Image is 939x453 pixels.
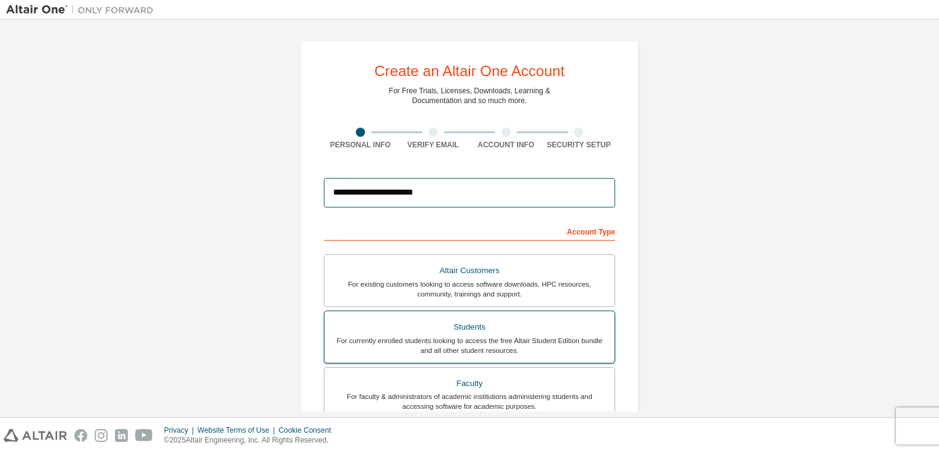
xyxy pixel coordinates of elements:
div: Account Type [324,221,615,241]
div: Personal Info [324,140,397,150]
img: linkedin.svg [115,429,128,442]
div: Website Terms of Use [197,425,278,435]
img: instagram.svg [95,429,108,442]
div: Students [332,319,607,336]
div: Privacy [164,425,197,435]
div: Faculty [332,375,607,392]
div: For currently enrolled students looking to access the free Altair Student Edition bundle and all ... [332,336,607,355]
div: Account Info [469,140,543,150]
img: facebook.svg [74,429,87,442]
div: Security Setup [543,140,616,150]
p: © 2025 Altair Engineering, Inc. All Rights Reserved. [164,435,339,446]
div: Cookie Consent [278,425,338,435]
img: Altair One [6,4,160,16]
img: altair_logo.svg [4,429,67,442]
div: For existing customers looking to access software downloads, HPC resources, community, trainings ... [332,279,607,299]
div: Create an Altair One Account [374,64,565,79]
img: youtube.svg [135,429,153,442]
div: Verify Email [397,140,470,150]
div: For Free Trials, Licenses, Downloads, Learning & Documentation and so much more. [389,86,551,106]
div: For faculty & administrators of academic institutions administering students and accessing softwa... [332,392,607,411]
div: Altair Customers [332,262,607,279]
